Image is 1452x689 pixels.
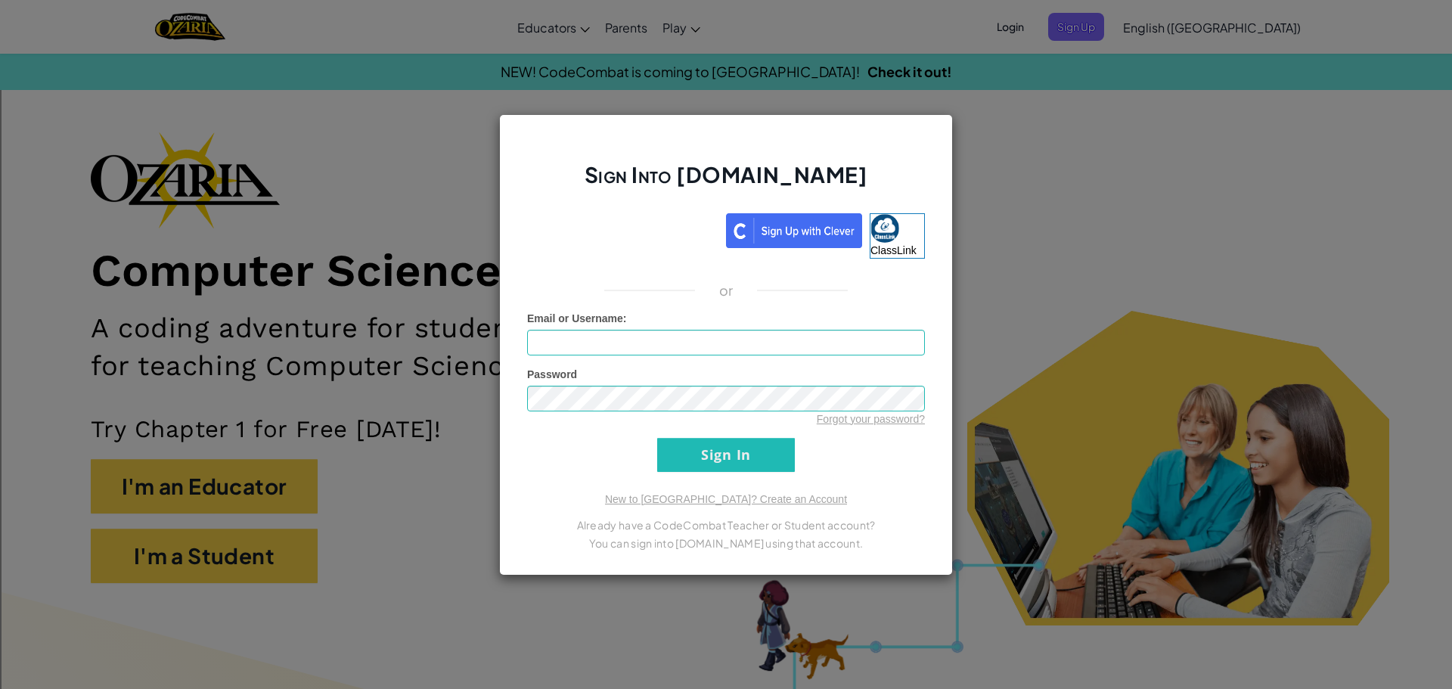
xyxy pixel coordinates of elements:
[6,20,140,36] input: Search outlines
[657,438,795,472] input: Sign In
[870,214,899,243] img: classlink-logo-small.png
[719,281,734,299] p: or
[6,76,1446,90] div: Delete
[870,244,917,256] span: ClassLink
[527,368,577,380] span: Password
[527,312,623,324] span: Email or Username
[6,49,1446,63] div: Sort New > Old
[6,6,316,20] div: Home
[726,213,862,248] img: clever_sso_button@2x.png
[6,63,1446,76] div: Move To ...
[6,36,1446,49] div: Sort A > Z
[6,104,1446,117] div: Sign out
[527,311,627,326] label: :
[520,212,726,245] iframe: Sign in with Google Button
[6,90,1446,104] div: Options
[527,516,925,534] p: Already have a CodeCombat Teacher or Student account?
[527,534,925,552] p: You can sign into [DOMAIN_NAME] using that account.
[817,413,925,425] a: Forgot your password?
[605,493,847,505] a: New to [GEOGRAPHIC_DATA]? Create an Account
[527,160,925,204] h2: Sign Into [DOMAIN_NAME]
